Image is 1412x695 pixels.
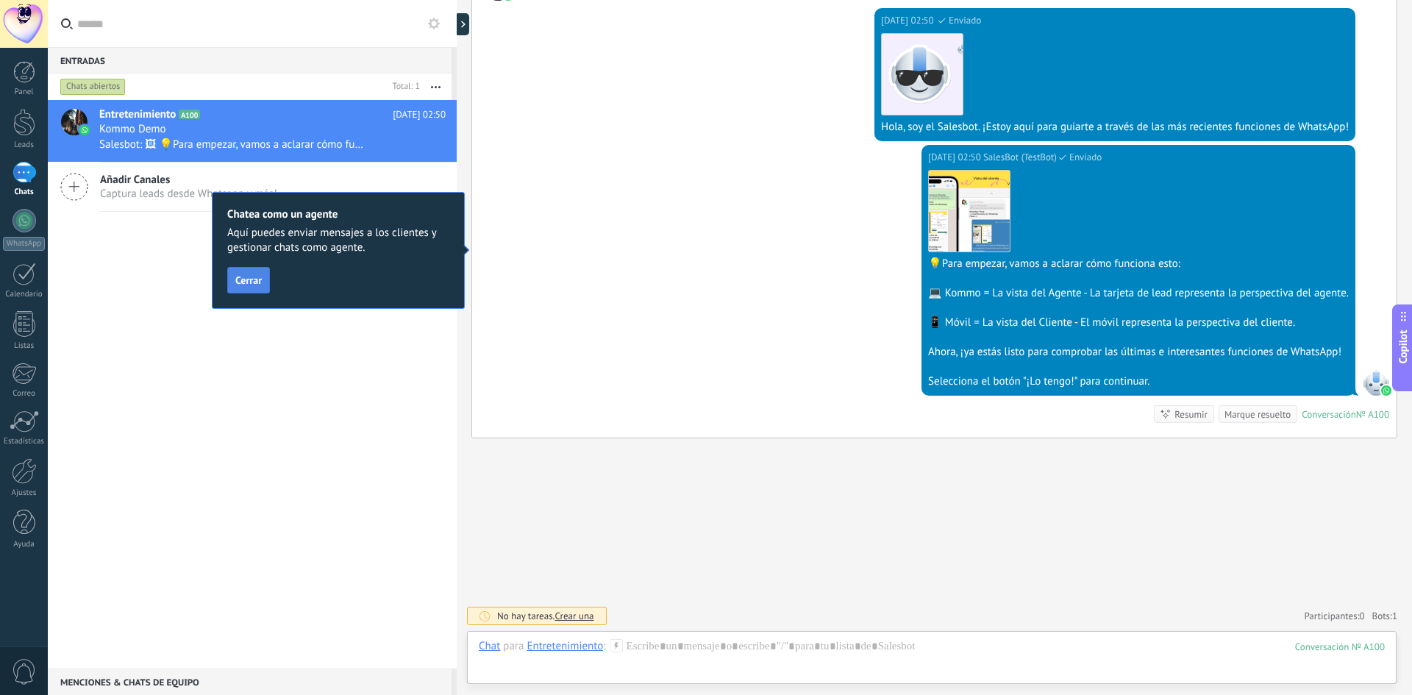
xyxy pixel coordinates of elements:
div: 💡Para empezar, vamos a aclarar cómo funciona esto: [928,257,1349,271]
span: Copilot [1396,329,1411,363]
div: Conversación [1302,408,1356,421]
div: WhatsApp [3,237,45,251]
div: Chats abiertos [60,78,126,96]
span: Enviado [1069,150,1102,165]
img: waba.svg [1381,385,1391,396]
span: A100 [179,110,200,119]
div: Entradas [48,47,452,74]
div: Mostrar [454,13,469,35]
span: Cerrar [235,275,262,285]
div: Ayuda [3,540,46,549]
a: avatariconEntretenimientoA100[DATE] 02:50Kommo DemoSalesbot: 🖼 💡Para empezar, vamos a aclarar cóm... [48,100,457,162]
span: SalesBot (TestBot) [983,150,1057,165]
div: Resumir [1174,407,1208,421]
span: Salesbot: 🖼 💡Para empezar, vamos a aclarar cómo funciona esto: 💻 Kommo = La vista del Agente - La... [99,138,365,152]
span: Aquí puedes enviar mensajes a los clientes y gestionar chats como agente. [227,226,449,255]
span: Kommo Demo [99,122,166,137]
div: Correo [3,389,46,399]
div: Total: 1 [387,79,420,94]
div: Calendario [3,290,46,299]
span: : [603,639,605,654]
span: Enviado [949,13,981,28]
img: 183.png [882,34,963,115]
div: Estadísticas [3,437,46,446]
span: SalesBot [1363,369,1389,396]
div: Menciones & Chats de equipo [48,669,452,695]
div: No hay tareas. [497,610,594,622]
span: Bots: [1372,610,1397,622]
div: 💻 Kommo = La vista del Agente - La tarjeta de lead representa la perspectiva del agente. [928,286,1349,301]
div: [DATE] 02:50 [881,13,936,28]
div: Chats [3,188,46,197]
span: Captura leads desde Whatsapp y más! [100,187,277,201]
div: 📱 Móvil = La vista del Cliente - El móvil representa la perspectiva del cliente. [928,316,1349,330]
span: Entretenimiento [99,107,176,122]
span: Crear una [555,610,593,622]
h2: Chatea como un agente [227,207,449,221]
div: Marque resuelto [1224,407,1291,421]
span: [DATE] 02:50 [393,107,446,122]
img: 5fd7c35b-58aa-4a2b-b98a-969204ec6247 [929,171,1010,252]
button: Cerrar [227,267,270,293]
div: Entretenimiento [527,639,603,652]
a: Participantes:0 [1304,610,1364,622]
div: Selecciona el botón "¡Lo tengo!" para continuar. [928,374,1349,389]
div: № A100 [1356,408,1389,421]
img: icon [79,125,90,135]
div: Panel [3,88,46,97]
div: Listas [3,341,46,351]
div: Ahora, ¡ya estás listo para comprobar las últimas e interesantes funciones de WhatsApp! [928,345,1349,360]
span: 0 [1360,610,1365,622]
div: 100 [1295,641,1385,653]
div: Ajustes [3,488,46,498]
span: para [503,639,524,654]
span: 1 [1392,610,1397,622]
div: [DATE] 02:50 [928,150,983,165]
span: Añadir Canales [100,173,277,187]
div: Leads [3,140,46,150]
div: Hola, soy el Salesbot. ¡Estoy aquí para guiarte a través de las más recientes funciones de WhatsApp! [881,120,1349,135]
